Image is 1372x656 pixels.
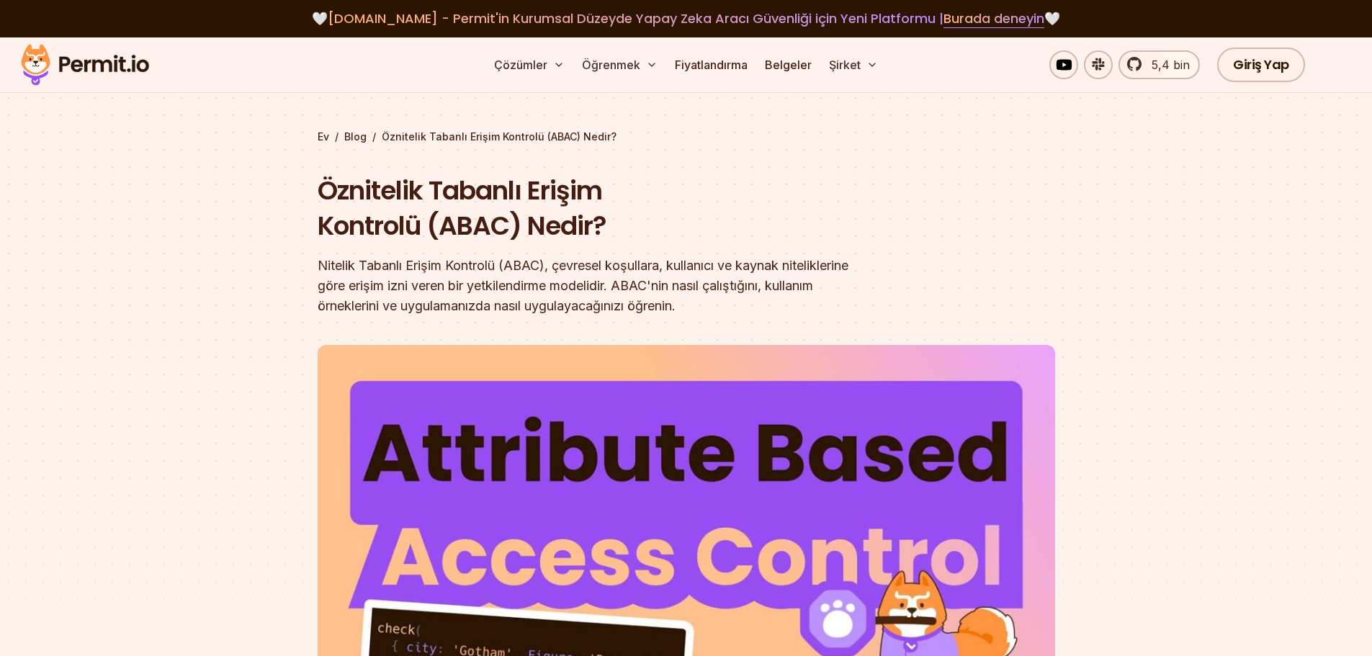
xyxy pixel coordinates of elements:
font: Öğrenmek [582,58,640,72]
font: Belgeler [765,58,812,72]
button: Öğrenmek [576,50,663,79]
font: 🤍 [312,9,328,27]
font: Nitelik Tabanlı Erişim Kontrolü (ABAC), çevresel koşullara, kullanıcı ve kaynak niteliklerine gör... [318,258,848,313]
img: Permit logo [14,40,156,89]
a: Fiyatlandırma [669,50,753,79]
font: Burada deneyin [943,9,1044,27]
font: / [372,130,376,143]
font: Blog [344,130,367,143]
font: Öznitelik Tabanlı Erişim Kontrolü (ABAC) Nedir? [318,172,606,245]
a: Giriş Yap [1217,48,1305,82]
font: Ev [318,130,329,143]
font: Şirket [829,58,861,72]
a: Ev [318,130,329,144]
a: 5,4 bin [1118,50,1200,79]
font: Giriş Yap [1233,55,1289,73]
a: Burada deneyin [943,9,1044,28]
font: 🤍 [1044,9,1060,27]
font: Fiyatlandırma [675,58,748,72]
a: Blog [344,130,367,144]
a: Belgeler [759,50,817,79]
font: [DOMAIN_NAME] - Permit'in Kurumsal Düzeyde Yapay Zeka Aracı Güvenliği için Yeni Platformu | [328,9,943,27]
button: Şirket [823,50,884,79]
button: Çözümler [488,50,570,79]
font: Çözümler [494,58,547,72]
font: 5,4 bin [1152,58,1190,72]
font: / [335,130,338,143]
